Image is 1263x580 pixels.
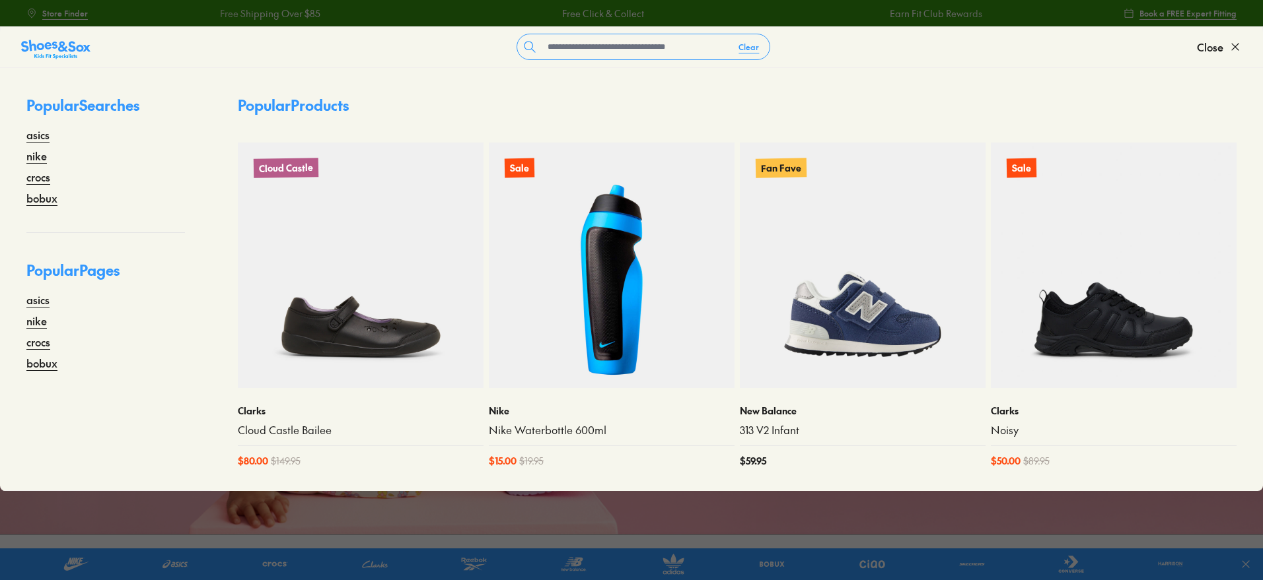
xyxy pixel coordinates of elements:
p: Nike [489,404,735,418]
p: Sale [1007,158,1036,178]
a: Free Click & Collect [548,7,630,20]
a: crocs [26,334,50,350]
a: Sale [991,143,1237,388]
a: Free Shipping Over $85 [205,7,306,20]
a: nike [26,313,47,329]
span: $ 59.95 [740,454,766,468]
a: Cloud Castle Bailee [238,423,484,437]
p: Cloud Castle [254,158,318,178]
span: $ 50.00 [991,454,1021,468]
img: SNS_Logo_Responsive.svg [21,39,90,60]
a: bobux [26,355,57,371]
a: Noisy [991,423,1237,437]
a: Shoes &amp; Sox [21,36,90,57]
a: Earn Fit Club Rewards [875,7,968,20]
a: Sale [489,143,735,388]
a: Nike Waterbottle 600ml [489,423,735,437]
span: $ 15.00 [489,454,517,468]
p: Fan Fave [756,158,807,177]
a: Book a FREE Expert Fitting [1124,1,1237,25]
span: $ 89.95 [1023,454,1050,468]
a: 313 V2 Infant [740,423,986,437]
a: asics [26,127,50,143]
p: Popular Pages [26,259,185,292]
a: Fan Fave [740,143,986,388]
a: nike [26,148,47,164]
a: asics [26,292,50,307]
a: bobux [26,190,57,206]
button: Close [1197,32,1242,61]
p: Sale [505,158,534,178]
p: New Balance [740,404,986,418]
p: Clarks [238,404,484,418]
p: Popular Searches [26,94,185,127]
button: Clear [728,35,770,59]
a: Cloud Castle [238,143,484,388]
p: Popular Products [238,94,349,116]
span: $ 80.00 [238,454,268,468]
span: Store Finder [42,7,88,19]
span: $ 149.95 [271,454,301,468]
span: $ 19.95 [519,454,544,468]
a: Store Finder [26,1,88,25]
span: Book a FREE Expert Fitting [1139,7,1237,19]
span: Close [1197,39,1223,55]
p: Clarks [991,404,1237,418]
a: crocs [26,169,50,185]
